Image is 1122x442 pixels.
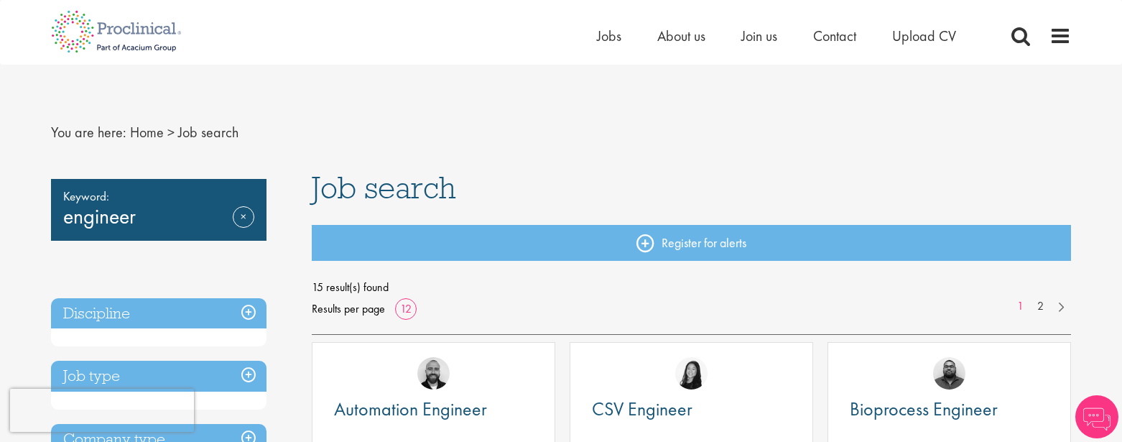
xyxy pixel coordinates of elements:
[312,298,385,320] span: Results per page
[10,389,194,432] iframe: reCAPTCHA
[1010,298,1031,315] a: 1
[233,206,254,248] a: Remove
[657,27,705,45] a: About us
[51,361,266,392] h3: Job type
[167,123,175,142] span: >
[592,397,692,421] span: CSV Engineer
[63,186,254,206] span: Keyword:
[51,123,126,142] span: You are here:
[334,400,533,418] a: Automation Engineer
[395,301,417,316] a: 12
[892,27,956,45] a: Upload CV
[592,400,791,418] a: CSV Engineer
[334,397,487,421] span: Automation Engineer
[312,225,1072,261] a: Register for alerts
[51,298,266,329] h3: Discipline
[130,123,164,142] a: breadcrumb link
[312,277,1072,298] span: 15 result(s) found
[933,357,965,390] img: Ashley Bennett
[850,400,1049,418] a: Bioprocess Engineer
[1075,395,1118,438] img: Chatbot
[178,123,238,142] span: Job search
[741,27,777,45] a: Join us
[312,168,456,207] span: Job search
[813,27,856,45] a: Contact
[850,397,998,421] span: Bioprocess Engineer
[1030,298,1051,315] a: 2
[51,179,266,241] div: engineer
[417,357,450,390] img: Jordan Kiely
[675,357,708,390] img: Numhom Sudsok
[597,27,621,45] a: Jobs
